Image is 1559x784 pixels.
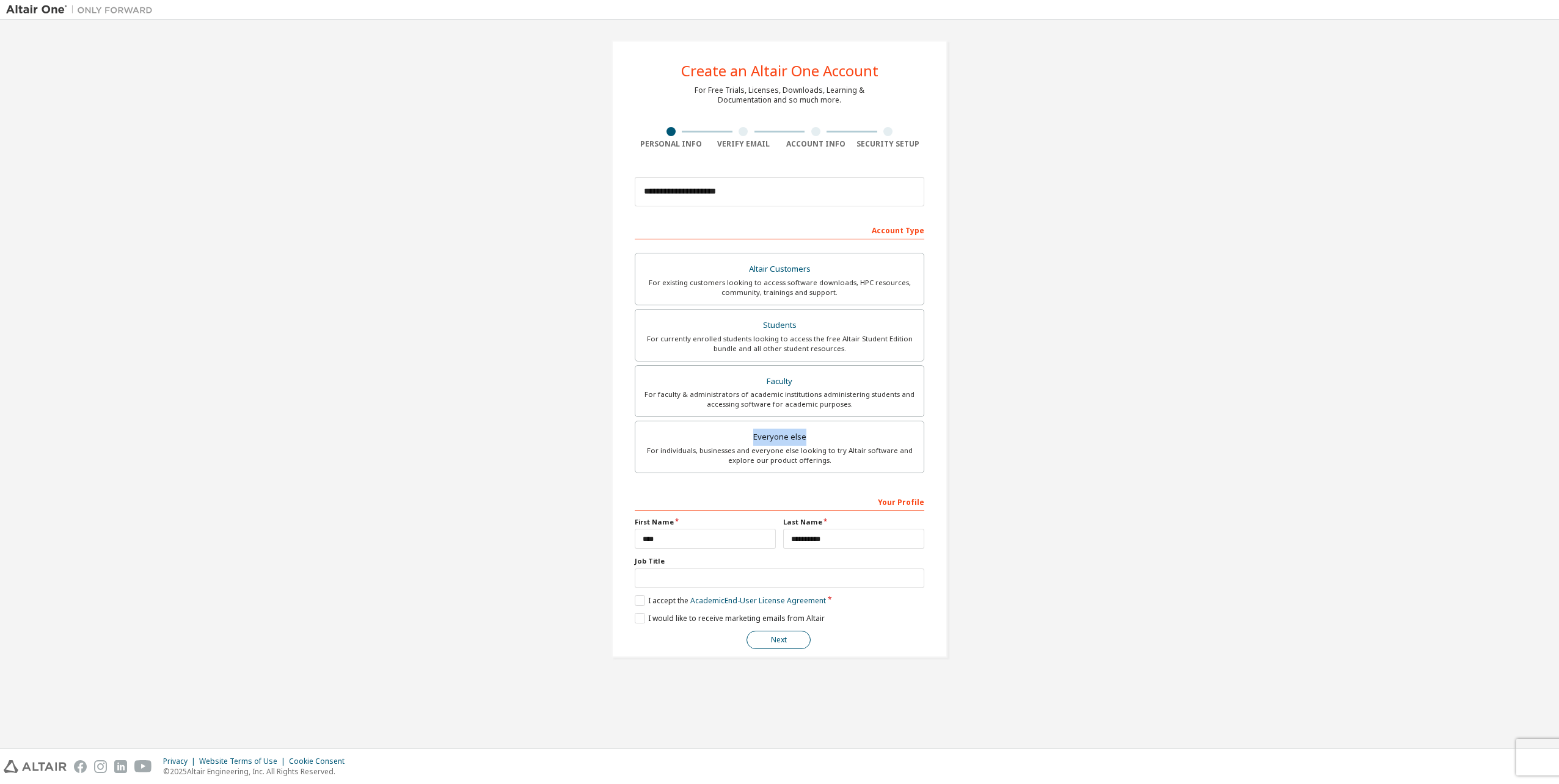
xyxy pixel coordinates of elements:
div: Your Profile [635,492,924,511]
div: Students [643,317,916,334]
img: instagram.svg [94,760,107,773]
img: facebook.svg [74,760,87,773]
div: Personal Info [635,139,707,149]
div: Account Type [635,220,924,239]
div: Account Info [779,139,852,149]
div: Website Terms of Use [199,757,289,766]
div: For faculty & administrators of academic institutions administering students and accessing softwa... [643,390,916,409]
div: For existing customers looking to access software downloads, HPC resources, community, trainings ... [643,278,916,297]
div: Privacy [163,757,199,766]
label: First Name [635,517,776,527]
div: Security Setup [852,139,925,149]
p: © 2025 Altair Engineering, Inc. All Rights Reserved. [163,766,352,777]
div: For individuals, businesses and everyone else looking to try Altair software and explore our prod... [643,446,916,465]
label: I would like to receive marketing emails from Altair [635,613,825,623]
label: Last Name [783,517,924,527]
label: Job Title [635,556,924,566]
img: Altair One [6,4,159,16]
div: For currently enrolled students looking to access the free Altair Student Edition bundle and all ... [643,334,916,354]
div: Create an Altair One Account [681,64,878,78]
div: Verify Email [707,139,780,149]
a: Academic End-User License Agreement [690,595,826,606]
div: Faculty [643,373,916,390]
button: Next [747,631,811,649]
div: Altair Customers [643,261,916,278]
div: Everyone else [643,429,916,446]
img: youtube.svg [134,760,152,773]
label: I accept the [635,595,826,606]
div: For Free Trials, Licenses, Downloads, Learning & Documentation and so much more. [695,85,864,105]
img: linkedin.svg [114,760,127,773]
div: Cookie Consent [289,757,352,766]
img: altair_logo.svg [4,760,67,773]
